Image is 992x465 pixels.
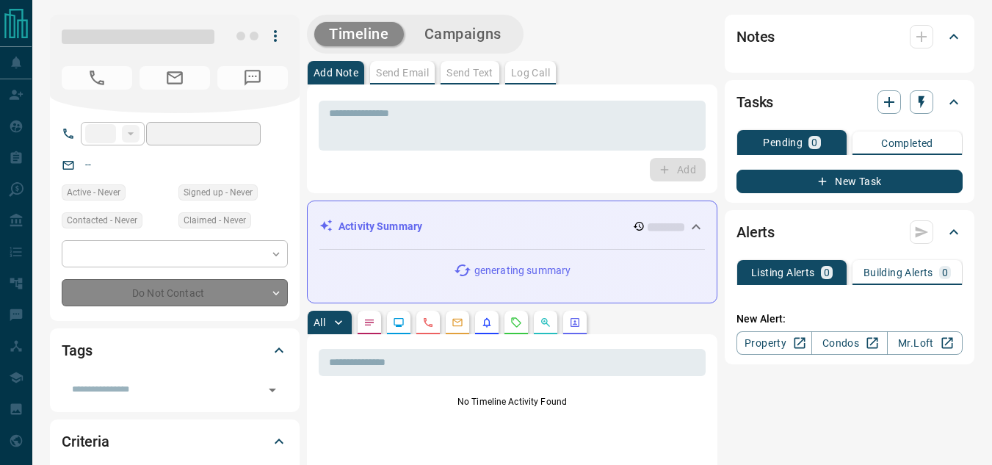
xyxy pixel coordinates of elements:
div: Notes [736,19,963,54]
button: Open [262,380,283,400]
button: Timeline [314,22,404,46]
p: Activity Summary [338,219,422,234]
p: generating summary [474,263,571,278]
svg: Agent Actions [569,317,581,328]
div: Activity Summary [319,213,705,240]
svg: Emails [452,317,463,328]
div: Tasks [736,84,963,120]
h2: Tasks [736,90,773,114]
svg: Notes [363,317,375,328]
p: No Timeline Activity Found [319,395,706,408]
span: Signed up - Never [184,185,253,200]
a: Property [736,331,812,355]
div: Tags [62,333,288,368]
p: Add Note [314,68,358,78]
svg: Calls [422,317,434,328]
span: No Email [140,66,210,90]
p: Pending [763,137,803,148]
a: Condos [811,331,887,355]
a: -- [85,159,91,170]
span: No Number [217,66,288,90]
p: 0 [942,267,948,278]
button: New Task [736,170,963,193]
svg: Listing Alerts [481,317,493,328]
p: Completed [881,138,933,148]
p: All [314,317,325,328]
a: Mr.Loft [887,331,963,355]
p: New Alert: [736,311,963,327]
button: Campaigns [410,22,516,46]
div: Criteria [62,424,288,459]
div: Do Not Contact [62,279,288,306]
span: No Number [62,66,132,90]
svg: Lead Browsing Activity [393,317,405,328]
h2: Notes [736,25,775,48]
p: Listing Alerts [751,267,815,278]
p: 0 [824,267,830,278]
h2: Criteria [62,430,109,453]
span: Contacted - Never [67,213,137,228]
div: Alerts [736,215,963,250]
h2: Tags [62,339,92,362]
p: Building Alerts [864,267,933,278]
svg: Requests [510,317,522,328]
p: 0 [811,137,817,148]
span: Claimed - Never [184,213,246,228]
h2: Alerts [736,220,775,244]
svg: Opportunities [540,317,551,328]
span: Active - Never [67,185,120,200]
